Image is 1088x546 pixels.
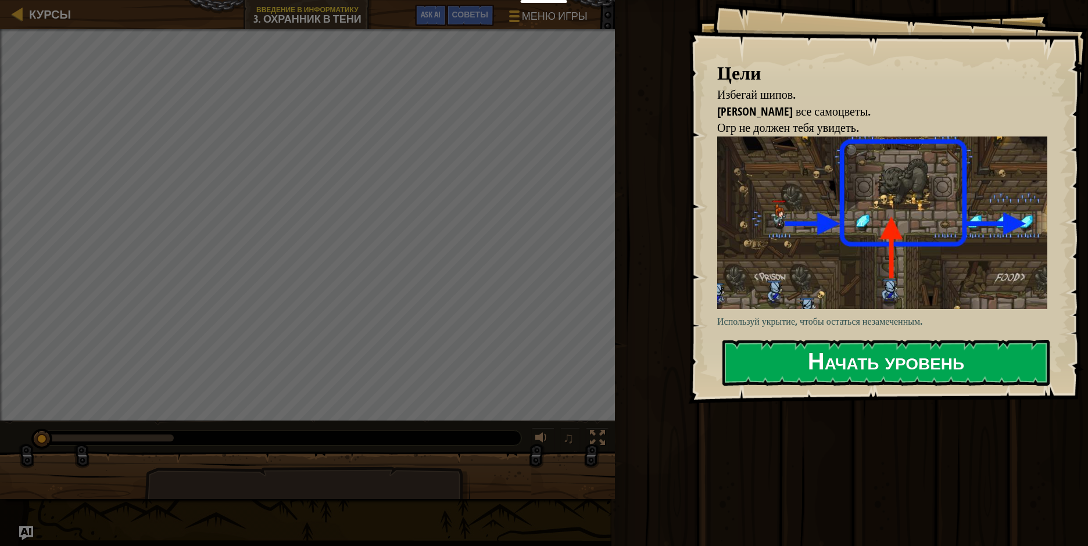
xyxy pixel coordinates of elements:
button: Ask AI [415,5,446,26]
span: Советы [452,9,488,20]
button: Регулировать громкость [531,428,554,451]
button: ♫ [560,428,580,451]
button: Меню игры [500,5,595,32]
span: Курсы [29,6,71,22]
li: Огр не должен тебя увидеть. [703,120,1044,136]
button: Ask AI [19,526,33,540]
button: Начать уровень [722,340,1050,386]
span: Ask AI [421,9,441,20]
span: [PERSON_NAME] все самоцветы. [717,103,871,119]
span: ♫ [563,429,574,447]
li: Собери все самоцветы. [703,103,1044,120]
div: Цели [717,60,1047,87]
li: Избегай шипов. [703,87,1044,103]
a: Курсы [23,6,71,22]
span: Огр не должен тебя увидеть. [717,120,859,135]
button: Переключить полноэкранный режим [586,428,609,451]
span: Меню игры [522,9,588,24]
p: Используй укрытие, чтобы остаться незамеченным. [717,315,1057,328]
span: Избегай шипов. [717,87,796,102]
img: Тень охраны [717,136,1057,309]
